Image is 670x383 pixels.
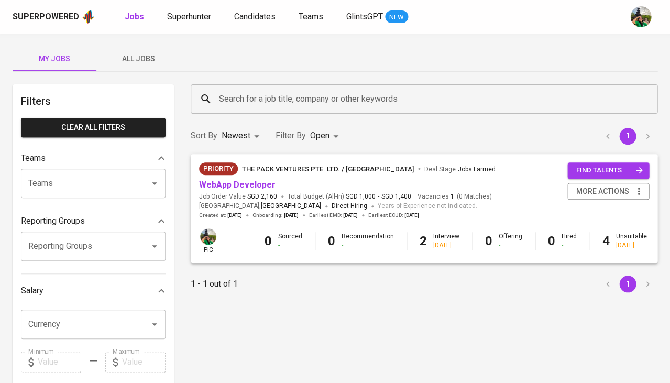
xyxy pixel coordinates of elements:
p: 1 - 1 out of 1 [191,278,238,290]
span: Teams [299,12,323,21]
div: Reporting Groups [21,211,166,232]
input: Value [122,352,166,373]
div: New Job received from Demand Team [199,162,238,175]
span: [GEOGRAPHIC_DATA] [261,201,321,212]
img: eva@glints.com [630,6,651,27]
img: eva@glints.com [200,228,216,245]
span: Deal Stage : [424,166,495,173]
span: Onboarding : [252,212,299,219]
div: Offering [499,232,522,250]
h6: Filters [21,93,166,110]
div: Newest [222,126,263,146]
b: 0 [328,234,335,248]
span: Candidates [234,12,276,21]
span: Created at : [199,212,242,219]
a: Jobs [125,10,146,24]
p: Reporting Groups [21,215,85,227]
div: Open [310,126,342,146]
span: Earliest ECJD : [368,212,419,219]
div: pic [199,227,217,255]
span: GlintsGPT [346,12,383,21]
span: NEW [385,12,408,23]
b: 4 [602,234,610,248]
div: - [342,241,394,250]
p: Teams [21,152,46,165]
p: Sort By [191,129,217,142]
span: Vacancies ( 0 Matches ) [418,192,491,201]
button: Open [147,176,162,191]
span: Open [310,130,329,140]
div: Recommendation [342,232,394,250]
span: 1 [449,192,454,201]
span: Years of Experience not indicated. [378,201,477,212]
span: [DATE] [404,212,419,219]
button: Open [147,317,162,332]
a: Teams [299,10,325,24]
button: Clear All filters [21,118,166,137]
div: Hired [562,232,577,250]
span: Job Order Value [199,192,277,201]
span: Total Budget (All-In) [288,192,411,201]
span: Clear All filters [29,121,157,134]
div: - [562,241,577,250]
button: page 1 [619,276,636,292]
p: Salary [21,284,43,297]
div: - [499,241,522,250]
b: Jobs [125,12,144,21]
div: Sourced [278,232,302,250]
a: Superhunter [167,10,213,24]
span: find talents [576,165,643,177]
nav: pagination navigation [598,276,657,292]
img: app logo [81,9,95,25]
span: All Jobs [103,52,174,65]
b: 0 [265,234,272,248]
span: [DATE] [343,212,358,219]
span: Jobs Farmed [457,166,495,173]
span: Superhunter [167,12,211,21]
span: The Pack Ventures Pte. Ltd. / [GEOGRAPHIC_DATA] [242,165,414,173]
span: [DATE] [227,212,242,219]
span: - [378,192,379,201]
a: Candidates [234,10,278,24]
input: Value [38,352,81,373]
span: Priority [199,163,238,174]
button: find talents [567,162,649,179]
div: [DATE] [433,241,459,250]
b: 2 [420,234,427,248]
span: SGD 1,400 [381,192,411,201]
div: - [278,241,302,250]
p: Newest [222,129,250,142]
button: more actions [567,183,649,200]
span: Direct Hiring [332,202,367,210]
div: Salary [21,280,166,301]
span: [DATE] [284,212,299,219]
p: Filter By [276,129,306,142]
b: 0 [548,234,555,248]
span: SGD 1,000 [346,192,376,201]
div: [DATE] [616,241,647,250]
nav: pagination navigation [598,128,657,145]
span: My Jobs [19,52,90,65]
span: Earliest EMD : [309,212,358,219]
span: [GEOGRAPHIC_DATA] , [199,201,321,212]
div: Superpowered [13,11,79,23]
div: Teams [21,148,166,169]
span: SGD 2,160 [247,192,277,201]
a: Superpoweredapp logo [13,9,95,25]
b: 0 [485,234,492,248]
div: Interview [433,232,459,250]
button: Open [147,239,162,254]
a: GlintsGPT NEW [346,10,408,24]
span: more actions [576,185,629,198]
button: page 1 [619,128,636,145]
a: WebApp Developer [199,180,276,190]
div: Unsuitable [616,232,647,250]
